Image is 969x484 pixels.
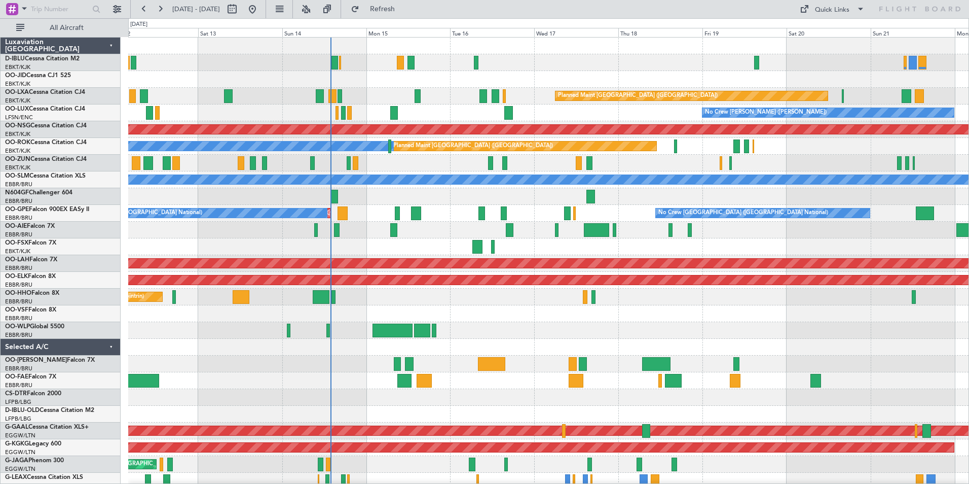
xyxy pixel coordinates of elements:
span: OO-FAE [5,374,28,380]
a: OO-ROKCessna Citation CJ4 [5,140,87,146]
input: Trip Number [31,2,89,17]
a: EBBR/BRU [5,214,32,222]
a: OO-GPEFalcon 900EX EASy II [5,206,89,213]
a: OO-JIDCessna CJ1 525 [5,73,71,79]
a: D-IBLU-OLDCessna Citation M2 [5,407,94,413]
a: EBKT/KJK [5,130,30,138]
a: EBBR/BRU [5,281,32,289]
span: OO-GPE [5,206,29,213]
a: EBBR/BRU [5,382,32,389]
div: Planned Maint [GEOGRAPHIC_DATA] ([GEOGRAPHIC_DATA]) [393,139,553,154]
span: OO-VSF [5,307,28,313]
div: Planned Maint [GEOGRAPHIC_DATA] ([GEOGRAPHIC_DATA]) [75,457,235,472]
div: Planned Maint [GEOGRAPHIC_DATA] ([GEOGRAPHIC_DATA]) [558,88,718,103]
a: OO-LUXCessna Citation CJ4 [5,106,85,112]
a: EBKT/KJK [5,164,30,171]
span: OO-ELK [5,273,28,280]
a: EGGW/LTN [5,432,35,439]
span: OO-FSX [5,240,28,246]
div: Fri 19 [702,28,787,37]
span: OO-SLM [5,173,29,179]
a: EBBR/BRU [5,298,32,305]
div: No Crew [PERSON_NAME] ([PERSON_NAME]) [705,105,827,120]
a: G-LEAXCessna Citation XLS [5,474,83,480]
a: EBKT/KJK [5,97,30,105]
a: OO-ELKFalcon 8X [5,273,56,280]
span: N604GF [5,190,29,196]
a: LFPB/LBG [5,415,31,423]
a: OO-ZUNCessna Citation CJ4 [5,156,87,162]
div: Sat 20 [787,28,871,37]
span: OO-NSG [5,123,30,129]
span: D-IBLU-OLD [5,407,40,413]
a: OO-HHOFalcon 8X [5,290,59,296]
a: EBBR/BRU [5,181,32,188]
span: G-GAAL [5,424,28,430]
div: [DATE] [130,20,147,29]
a: EBKT/KJK [5,147,30,155]
span: CS-DTR [5,391,27,397]
span: OO-HHO [5,290,31,296]
span: G-JAGA [5,458,28,464]
span: OO-LXA [5,89,29,95]
div: Quick Links [815,5,849,15]
button: Quick Links [795,1,870,17]
a: OO-SLMCessna Citation XLS [5,173,86,179]
a: OO-LXACessna Citation CJ4 [5,89,85,95]
div: Mon 15 [366,28,451,37]
a: LFSN/ENC [5,114,33,121]
a: N604GFChallenger 604 [5,190,72,196]
a: OO-LAHFalcon 7X [5,257,57,263]
span: OO-WLP [5,324,30,330]
a: OO-NSGCessna Citation CJ4 [5,123,87,129]
div: Wed 17 [534,28,618,37]
a: G-GAALCessna Citation XLS+ [5,424,89,430]
span: OO-LAH [5,257,29,263]
span: [DATE] - [DATE] [172,5,220,14]
a: EBKT/KJK [5,248,30,255]
span: OO-LUX [5,106,29,112]
a: OO-FSXFalcon 7X [5,240,56,246]
a: EBKT/KJK [5,80,30,88]
a: EBBR/BRU [5,365,32,372]
a: EBBR/BRU [5,197,32,205]
div: Sat 13 [198,28,282,37]
button: Refresh [346,1,407,17]
span: OO-ROK [5,140,30,146]
a: OO-[PERSON_NAME]Falcon 7X [5,357,95,363]
div: Tue 16 [450,28,534,37]
span: OO-AIE [5,223,27,229]
a: OO-WLPGlobal 5500 [5,324,64,330]
span: D-IBLU [5,56,25,62]
span: OO-ZUN [5,156,30,162]
div: Sun 14 [282,28,366,37]
a: EBKT/KJK [5,63,30,71]
a: OO-FAEFalcon 7X [5,374,56,380]
a: CS-DTRFalcon 2000 [5,391,61,397]
a: EBBR/BRU [5,331,32,339]
span: All Aircraft [26,24,107,31]
a: EBBR/BRU [5,315,32,322]
a: G-JAGAPhenom 300 [5,458,64,464]
div: Thu 18 [618,28,702,37]
a: LFPB/LBG [5,398,31,406]
a: G-KGKGLegacy 600 [5,441,61,447]
span: G-LEAX [5,474,27,480]
a: OO-AIEFalcon 7X [5,223,55,229]
span: Refresh [361,6,404,13]
span: OO-[PERSON_NAME] [5,357,67,363]
a: EBBR/BRU [5,264,32,272]
a: OO-VSFFalcon 8X [5,307,56,313]
a: D-IBLUCessna Citation M2 [5,56,80,62]
span: OO-JID [5,73,26,79]
div: No Crew [GEOGRAPHIC_DATA] ([GEOGRAPHIC_DATA] National) [658,205,828,221]
a: EGGW/LTN [5,448,35,456]
a: EBBR/BRU [5,231,32,238]
a: EGGW/LTN [5,465,35,473]
span: G-KGKG [5,441,29,447]
div: Fri 12 [114,28,198,37]
button: All Aircraft [11,20,110,36]
div: Sun 21 [871,28,955,37]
